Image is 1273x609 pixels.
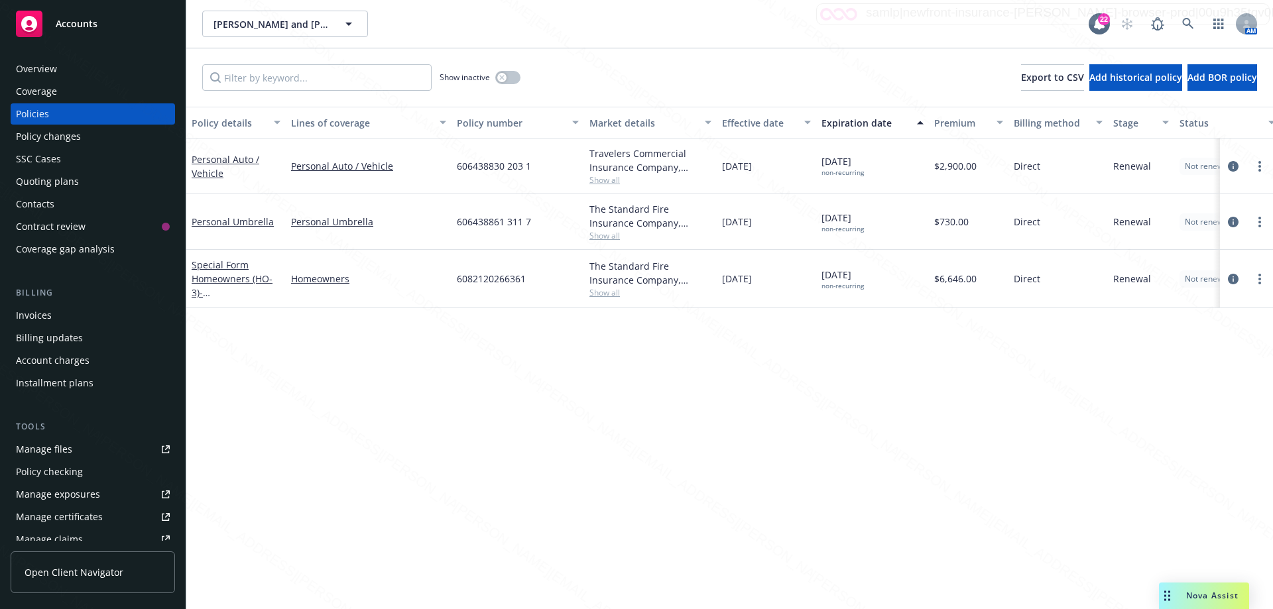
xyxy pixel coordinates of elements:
[1159,582,1176,609] div: Drag to move
[457,116,564,130] div: Policy number
[934,116,989,130] div: Premium
[717,107,816,138] button: Effective date
[722,272,752,286] span: [DATE]
[722,215,752,229] span: [DATE]
[1098,13,1110,25] div: 22
[16,327,83,349] div: Billing updates
[192,258,276,313] a: Special Form Homeowners (HO-3)
[457,215,531,229] span: 606438861 311 7
[816,107,929,138] button: Expiration date
[1252,214,1268,230] a: more
[1187,64,1257,91] button: Add BOR policy
[1205,11,1232,37] a: Switch app
[11,461,175,482] a: Policy checking
[11,506,175,527] a: Manage certificates
[16,239,115,260] div: Coverage gap analysis
[440,72,490,83] span: Show inactive
[1185,160,1235,172] span: Not renewing
[11,286,175,300] div: Billing
[56,19,97,29] span: Accounts
[1175,11,1201,37] a: Search
[16,372,93,394] div: Installment plans
[722,116,796,130] div: Effective date
[11,148,175,170] a: SSC Cases
[16,81,57,102] div: Coverage
[457,272,526,286] span: 6082120266361
[11,194,175,215] a: Contacts
[192,153,259,180] a: Personal Auto / Vehicle
[821,116,909,130] div: Expiration date
[1252,271,1268,287] a: more
[16,58,57,80] div: Overview
[11,484,175,505] span: Manage exposures
[589,259,711,287] div: The Standard Fire Insurance Company, Travelers Insurance
[1225,158,1241,174] a: circleInformation
[589,230,711,241] span: Show all
[291,159,446,173] a: Personal Auto / Vehicle
[25,565,123,579] span: Open Client Navigator
[1187,71,1257,83] span: Add BOR policy
[16,103,49,125] div: Policies
[11,126,175,147] a: Policy changes
[1113,159,1151,173] span: Renewal
[589,146,711,174] div: Travelers Commercial Insurance Company, Travelers Insurance
[11,58,175,80] a: Overview
[1225,214,1241,230] a: circleInformation
[291,272,446,286] a: Homeowners
[1113,215,1151,229] span: Renewal
[1014,159,1040,173] span: Direct
[934,272,977,286] span: $6,646.00
[821,168,864,177] div: non-recurring
[11,239,175,260] a: Coverage gap analysis
[11,372,175,394] a: Installment plans
[584,107,717,138] button: Market details
[1113,272,1151,286] span: Renewal
[1014,272,1040,286] span: Direct
[11,216,175,237] a: Contract review
[16,529,83,550] div: Manage claims
[934,159,977,173] span: $2,900.00
[1089,64,1182,91] button: Add historical policy
[1014,116,1088,130] div: Billing method
[1021,64,1084,91] button: Export to CSV
[16,216,86,237] div: Contract review
[16,126,81,147] div: Policy changes
[722,159,752,173] span: [DATE]
[1114,11,1140,37] a: Start snowing
[286,107,452,138] button: Lines of coverage
[589,116,697,130] div: Market details
[213,17,328,31] span: [PERSON_NAME] and [PERSON_NAME]
[16,171,79,192] div: Quoting plans
[1008,107,1108,138] button: Billing method
[11,171,175,192] a: Quoting plans
[1159,582,1249,609] button: Nova Assist
[821,268,864,290] span: [DATE]
[291,215,446,229] a: Personal Umbrella
[1113,116,1154,130] div: Stage
[16,506,103,527] div: Manage certificates
[16,148,61,170] div: SSC Cases
[11,305,175,326] a: Invoices
[186,107,286,138] button: Policy details
[934,215,969,229] span: $730.00
[11,103,175,125] a: Policies
[589,202,711,230] div: The Standard Fire Insurance Company, Travelers Insurance
[1021,71,1084,83] span: Export to CSV
[1180,116,1260,130] div: Status
[1014,215,1040,229] span: Direct
[1185,273,1235,285] span: Not renewing
[1225,271,1241,287] a: circleInformation
[589,287,711,298] span: Show all
[821,225,864,233] div: non-recurring
[452,107,584,138] button: Policy number
[11,439,175,460] a: Manage files
[11,420,175,433] div: Tools
[1089,71,1182,83] span: Add historical policy
[202,11,368,37] button: [PERSON_NAME] and [PERSON_NAME]
[11,529,175,550] a: Manage claims
[821,211,864,233] span: [DATE]
[16,461,83,482] div: Policy checking
[821,154,864,177] span: [DATE]
[16,305,52,326] div: Invoices
[1186,590,1239,601] span: Nova Assist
